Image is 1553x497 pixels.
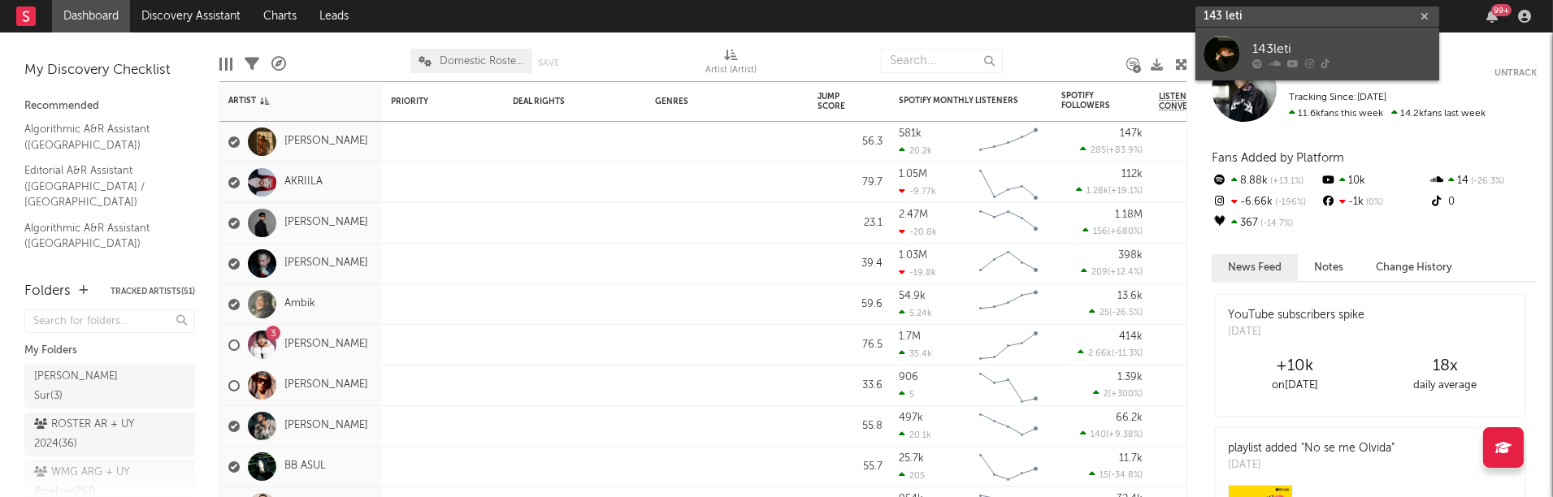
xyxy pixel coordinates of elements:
div: 1.7M [899,331,921,342]
div: ( ) [1089,469,1143,480]
div: ( ) [1076,185,1143,196]
span: 285 [1091,146,1106,155]
svg: Chart title [972,325,1045,365]
div: 10k [1320,171,1428,192]
div: Artist (Artist) [705,61,757,80]
div: Priority [391,97,456,106]
div: 20.1k [899,430,931,440]
span: 156 [1093,227,1108,236]
div: 11.7k [1119,453,1143,464]
div: 18 x [1370,357,1520,376]
input: Search... [881,49,1003,73]
div: -20.8k [899,227,937,237]
input: Search for artists [1195,6,1439,27]
i: Edit settings for Deal Rights [625,96,637,108]
svg: Chart title [972,365,1045,406]
div: Spotify Monthly Listeners [899,96,1021,106]
div: 59.6 [818,295,883,314]
button: Change History [1360,254,1468,281]
span: 2 [1104,390,1108,399]
div: 13.6k [1117,291,1143,301]
div: 39 % [1159,254,1240,274]
div: -9.77k [899,186,936,197]
a: Algorithmic A&R Assistant ([GEOGRAPHIC_DATA]) [24,219,179,253]
div: 5 [899,389,914,400]
div: -19.8k [899,267,936,278]
div: [PERSON_NAME] Sur ( 3 ) [34,367,149,406]
div: My Folders [24,341,195,361]
div: ROSTER AR + UY 2024 ( 36 ) [34,415,149,454]
div: 8.88k [1212,171,1320,192]
div: 112k [1121,169,1143,179]
button: Filter by Spotify Monthly Listeners [1029,93,1045,109]
div: playlist added [1228,440,1395,457]
div: 1.05M [899,169,927,179]
i: Edit settings for Genres [787,96,800,108]
div: 0 [1429,192,1537,213]
span: +19.1 % [1111,187,1140,196]
button: Filter by Deal Rights [606,93,623,110]
span: 15 [1100,471,1108,480]
div: 39.4 [818,254,883,274]
a: [PERSON_NAME] [284,378,368,392]
a: "No se me Olvida" [1301,443,1395,454]
span: 140 [1091,430,1106,439]
a: [PERSON_NAME] [284,257,368,270]
div: 25.7k [899,453,924,464]
div: [DATE] [1228,457,1395,473]
div: 25 % [1159,295,1240,314]
svg: Chart title [972,284,1045,325]
div: 76.5 [818,335,883,355]
div: 147k [1120,128,1143,139]
button: Filter by Genres [769,93,785,110]
span: 209 [1091,268,1108,277]
span: +680 % [1110,227,1140,236]
div: ( ) [1080,429,1143,439]
div: YouTube subscribers spike [1228,307,1364,324]
button: Filter by Artist [358,93,375,109]
a: [PERSON_NAME] [284,135,368,149]
div: Jump Score [818,92,858,111]
div: My Discovery Checklist [24,61,195,80]
div: 11 % [1159,173,1240,192]
div: 55.8 [818,417,883,436]
svg: Chart title [972,447,1045,487]
div: A&R Pipeline [271,41,286,88]
div: 205 [899,470,925,481]
div: 2.47M [899,210,928,220]
div: ( ) [1080,145,1143,155]
span: 0 % [1364,198,1383,207]
div: 906 [899,372,918,382]
span: 1.28k [1087,187,1108,196]
span: 14.2k fans last week [1289,109,1486,119]
div: [DATE] [1228,324,1364,340]
div: 5.24k [899,308,932,318]
div: 66.2k [1116,413,1143,423]
span: -26.5 % [1112,309,1140,318]
div: ( ) [1089,307,1143,318]
div: Artist (Artist) [705,41,757,88]
span: -14.7 % [1258,219,1293,228]
a: [PERSON_NAME] [284,419,368,433]
svg: Chart title [972,244,1045,284]
div: 25 % [1159,132,1240,152]
button: Untrack [1494,65,1537,81]
div: 367 [1212,213,1320,234]
span: -196 % [1273,198,1306,207]
div: 1.18M [1115,210,1143,220]
button: Filter by Jump Score [866,93,883,110]
div: 581k [899,128,922,139]
a: [PERSON_NAME] Sur(3) [24,365,195,408]
div: Recommended [24,97,195,116]
button: Filter by Spotify Followers [1126,93,1143,109]
button: Filter by Priority [464,93,480,110]
div: 398k [1118,250,1143,261]
button: 99+ [1486,10,1498,23]
span: 11.6k fans this week [1289,109,1383,119]
div: 414k [1119,331,1143,342]
svg: Chart title [972,162,1045,203]
a: BB ASUL [284,460,326,473]
div: 14 [1429,171,1537,192]
div: Folders [24,282,71,301]
span: Tracking Since: [DATE] [1289,93,1386,102]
